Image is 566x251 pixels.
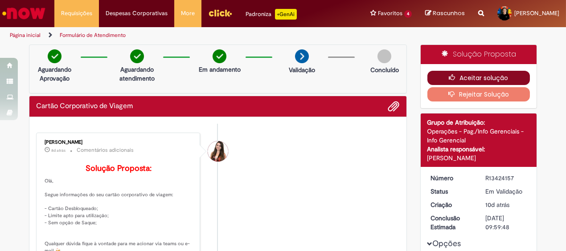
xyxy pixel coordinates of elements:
[61,9,92,18] span: Requisições
[45,140,193,145] div: [PERSON_NAME]
[433,9,465,17] span: Rascunhos
[33,65,76,83] p: Aguardando Aprovação
[427,127,530,145] div: Operações - Pag./Info Gerenciais - Info Gerencial
[130,49,144,63] img: check-circle-green.png
[60,32,126,39] a: Formulário de Atendimento
[388,101,400,112] button: Adicionar anexos
[514,9,559,17] span: [PERSON_NAME]
[181,9,195,18] span: More
[485,201,509,209] time: 18/08/2025 10:59:44
[485,187,527,196] div: Em Validação
[48,49,62,63] img: check-circle-green.png
[77,146,134,154] small: Comentários adicionais
[424,174,479,182] dt: Número
[115,65,159,83] p: Aguardando atendimento
[7,27,371,44] ul: Trilhas de página
[427,87,530,101] button: Rejeitar Solução
[208,6,232,20] img: click_logo_yellow_360x200.png
[275,9,297,20] p: +GenAi
[208,141,228,162] div: Thais Dos Santos
[213,49,226,63] img: check-circle-green.png
[377,49,391,63] img: img-circle-grey.png
[427,154,530,162] div: [PERSON_NAME]
[86,163,152,174] b: Solução Proposta:
[421,45,537,64] div: Solução Proposta
[199,65,241,74] p: Em andamento
[427,71,530,85] button: Aceitar solução
[51,148,66,153] time: 20/08/2025 11:16:31
[485,174,527,182] div: R13424157
[404,10,412,18] span: 4
[485,214,527,231] div: [DATE] 09:59:48
[36,102,133,110] h2: Cartão Corporativo de Viagem Histórico de tíquete
[10,32,41,39] a: Página inicial
[485,200,527,209] div: 18/08/2025 10:59:44
[427,118,530,127] div: Grupo de Atribuição:
[246,9,297,20] div: Padroniza
[424,200,479,209] dt: Criação
[424,187,479,196] dt: Status
[295,49,309,63] img: arrow-next.png
[427,145,530,154] div: Analista responsável:
[106,9,168,18] span: Despesas Corporativas
[289,65,315,74] p: Validação
[424,214,479,231] dt: Conclusão Estimada
[425,9,465,18] a: Rascunhos
[370,65,399,74] p: Concluído
[51,148,66,153] span: 8d atrás
[1,4,47,22] img: ServiceNow
[485,201,509,209] span: 10d atrás
[378,9,402,18] span: Favoritos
